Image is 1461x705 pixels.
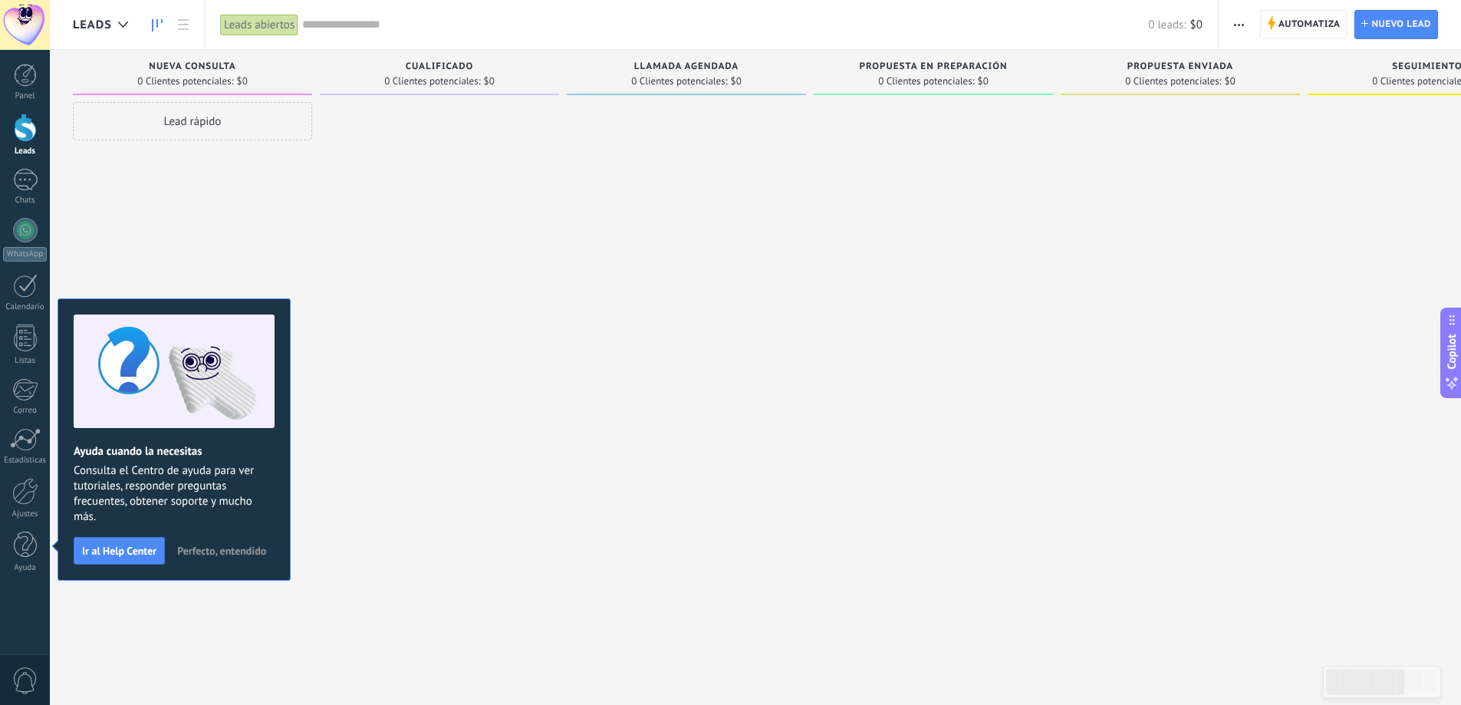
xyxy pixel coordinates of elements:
[1354,10,1438,39] a: Nuevo lead
[1260,10,1347,39] a: Automatiza
[1068,61,1292,74] div: Propuesta enviada
[74,444,275,459] h2: Ayuda cuando la necesitas
[384,77,480,86] span: 0 Clientes potenciales:
[3,509,48,519] div: Ajustes
[878,77,974,86] span: 0 Clientes potenciales:
[144,10,170,40] a: Leads
[170,539,273,562] button: Perfecto, entendido
[74,537,165,565] button: Ir al Help Center
[327,61,551,74] div: Cualificado
[3,302,48,312] div: Calendario
[3,147,48,156] div: Leads
[731,77,742,86] span: $0
[73,18,112,32] span: Leads
[1125,77,1221,86] span: 0 Clientes potenciales:
[406,61,474,72] span: Cualificado
[3,563,48,573] div: Ayuda
[1228,10,1250,39] button: Más
[137,77,233,86] span: 0 Clientes potenciales:
[1278,11,1341,38] span: Automatiza
[860,61,1008,72] span: Propuesta en preparación
[631,77,727,86] span: 0 Clientes potenciales:
[574,61,798,74] div: Llamada agendada
[82,545,156,556] span: Ir al Help Center
[978,77,989,86] span: $0
[73,102,312,140] div: Lead rápido
[821,61,1045,74] div: Propuesta en preparación
[81,61,304,74] div: Nueva consulta
[1444,334,1459,369] span: Copilot
[3,356,48,366] div: Listas
[3,406,48,416] div: Correo
[1371,11,1431,38] span: Nuevo lead
[484,77,495,86] span: $0
[3,196,48,206] div: Chats
[634,61,739,72] span: Llamada agendada
[170,10,196,40] a: Lista
[3,456,48,466] div: Estadísticas
[149,61,235,72] span: Nueva consulta
[3,247,47,262] div: WhatsApp
[1190,18,1203,32] span: $0
[220,14,298,36] div: Leads abiertos
[237,77,248,86] span: $0
[177,545,266,556] span: Perfecto, entendido
[1127,61,1234,72] span: Propuesta enviada
[3,91,48,101] div: Panel
[1148,18,1186,32] span: 0 leads:
[1225,77,1236,86] span: $0
[74,463,275,525] span: Consulta el Centro de ayuda para ver tutoriales, responder preguntas frecuentes, obtener soporte ...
